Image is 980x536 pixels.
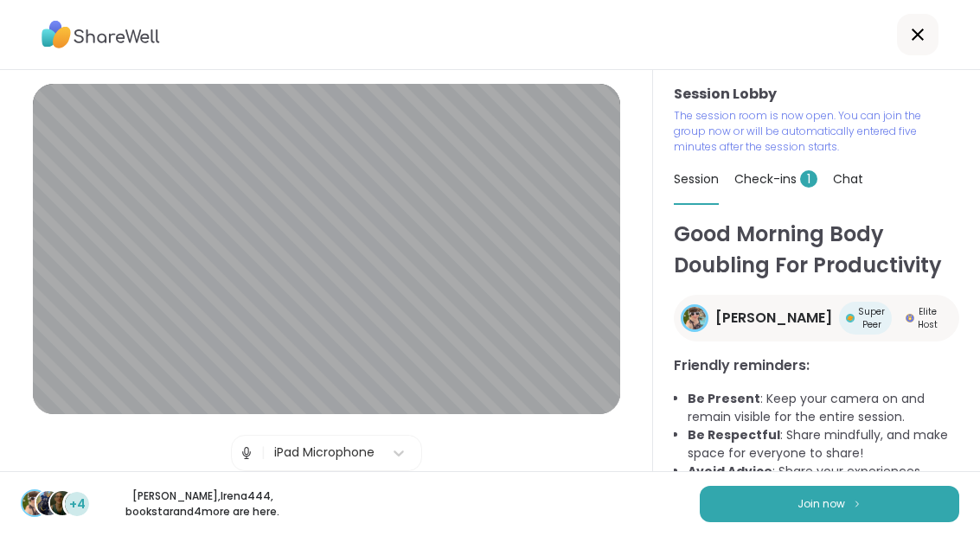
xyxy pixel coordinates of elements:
p: The session room is now open. You can join the group now or will be automatically entered five mi... [674,108,923,155]
a: Adrienne_QueenOfTheDawn[PERSON_NAME]Super PeerSuper PeerElite HostElite Host [674,295,959,341]
span: Join now [797,496,845,512]
h3: Session Lobby [674,84,959,105]
img: Super Peer [846,314,855,322]
img: Elite Host [906,314,914,322]
button: Join now [700,486,959,522]
img: Microphone [239,436,254,470]
b: Be Respectful [688,426,780,443]
li: : Keep your camera on and remain visible for the entire session. [688,390,959,426]
img: ShareWell Logo [42,15,160,54]
span: Chat [833,170,863,188]
span: 1 [800,170,817,188]
b: Be Present [688,390,760,407]
span: Session [674,170,719,188]
span: Elite Host [918,305,939,331]
h3: Friendly reminders: [674,355,959,376]
div: iPad Microphone [274,443,375,462]
img: Adrienne_QueenOfTheDawn [22,491,47,515]
span: Super Peer [858,305,885,331]
h1: Good Morning Body Doubling For Productivity [674,219,959,281]
span: [PERSON_NAME] [715,308,832,329]
img: ShareWell Logomark [852,499,862,508]
img: Irena444 [36,491,61,515]
b: Avoid Advice [688,463,772,480]
img: bookstar [50,491,74,515]
span: | [261,436,266,470]
li: : Share mindfully, and make space for everyone to share! [688,426,959,463]
span: Check-ins [734,170,817,188]
img: Adrienne_QueenOfTheDawn [683,307,706,329]
p: [PERSON_NAME] , Irena444 , bookstar and 4 more are here. [106,488,299,520]
li: : Share your experiences rather than advice, as peers are not mental health professionals. [688,463,959,517]
span: +4 [69,495,86,514]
